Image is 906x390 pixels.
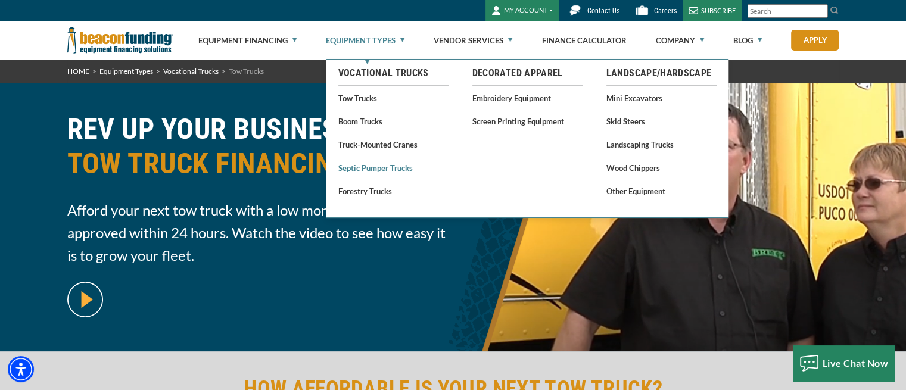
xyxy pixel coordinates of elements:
[791,30,839,51] a: Apply
[67,67,89,76] a: HOME
[99,67,153,76] a: Equipment Types
[472,66,583,80] a: Decorated Apparel
[606,137,717,152] a: Landscaping Trucks
[198,21,297,60] a: Equipment Financing
[163,67,219,76] a: Vocational Trucks
[338,66,449,80] a: Vocational Trucks
[338,183,449,198] a: Forestry Trucks
[733,21,762,60] a: Blog
[338,114,449,129] a: Boom Trucks
[67,112,446,190] h1: REV UP YOUR BUSINESS
[326,21,404,60] a: Equipment Types
[654,7,677,15] span: Careers
[606,114,717,129] a: Skid Steers
[606,66,717,80] a: Landscape/Hardscape
[815,7,825,16] a: Clear search text
[229,67,264,76] span: Tow Trucks
[434,21,512,60] a: Vendor Services
[830,5,839,15] img: Search
[67,146,446,181] span: TOW TRUCK FINANCING
[606,183,717,198] a: Other Equipment
[541,21,626,60] a: Finance Calculator
[823,357,889,369] span: Live Chat Now
[338,160,449,175] a: Septic Pumper Trucks
[472,91,583,105] a: Embroidery Equipment
[472,114,583,129] a: Screen Printing Equipment
[8,356,34,382] div: Accessibility Menu
[606,91,717,105] a: Mini Excavators
[748,4,828,18] input: Search
[67,199,446,267] span: Afford your next tow truck with a low monthly payment. Get approved within 24 hours. Watch the vi...
[338,137,449,152] a: Truck-Mounted Cranes
[656,21,704,60] a: Company
[338,91,449,105] a: Tow Trucks
[67,21,173,60] img: Beacon Funding Corporation logo
[67,282,103,317] img: video modal pop-up play button
[793,345,895,381] button: Live Chat Now
[587,7,619,15] span: Contact Us
[606,160,717,175] a: Wood Chippers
